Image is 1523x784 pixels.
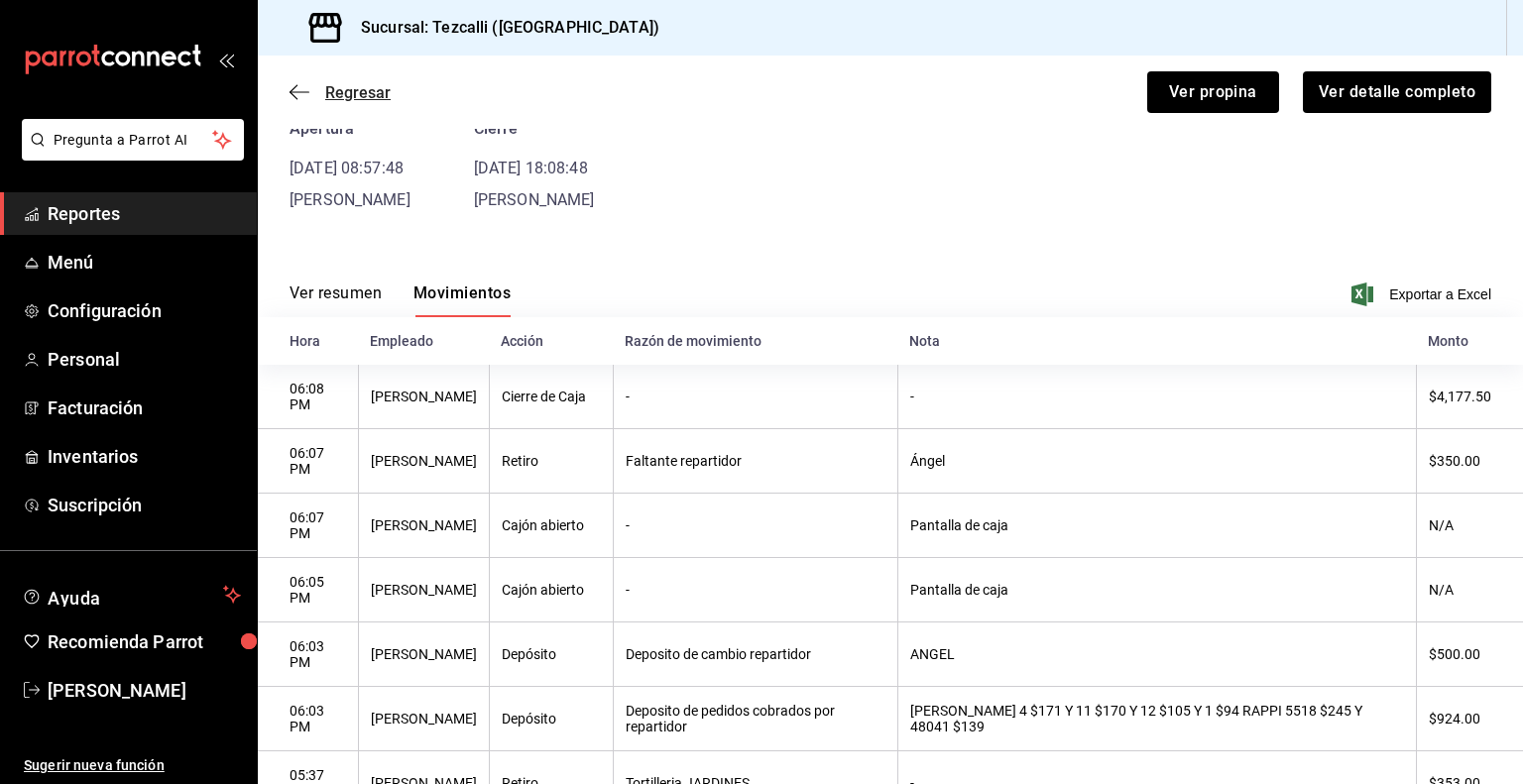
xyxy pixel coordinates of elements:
[1416,317,1523,365] th: Monto
[290,283,382,317] button: Ver resumen
[897,429,1416,494] th: Ángel
[489,622,613,687] th: Depósito
[613,429,897,494] th: Faltante repartidor
[22,119,244,161] button: Pregunta a Parrot AI
[24,755,241,776] span: Sugerir nueva función
[258,494,358,558] th: 06:07 PM
[48,443,241,470] span: Inventarios
[1416,687,1523,751] th: $924.00
[218,52,234,67] button: open_drawer_menu
[345,16,659,40] h3: Sucursal: Tezcalli ([GEOGRAPHIC_DATA])
[290,283,511,317] div: navigation tabs
[613,365,897,429] th: -
[358,317,489,365] th: Empleado
[489,494,613,558] th: Cajón abierto
[48,677,241,704] span: [PERSON_NAME]
[358,494,489,558] th: [PERSON_NAME]
[358,622,489,687] th: [PERSON_NAME]
[897,622,1416,687] th: ANGEL
[258,429,358,494] th: 06:07 PM
[1355,282,1491,306] button: Exportar a Excel
[897,365,1416,429] th: -
[48,394,241,421] span: Facturación
[489,687,613,751] th: Depósito
[897,687,1416,751] th: [PERSON_NAME] 4 $171 Y 11 $170 Y 12 $105 Y 1 $94 RAPPI 5518 $245 Y 48041 $139
[290,117,410,141] div: Apertura
[1416,365,1523,429] th: $4,177.50
[897,317,1416,365] th: Nota
[48,346,241,373] span: Personal
[48,492,241,518] span: Suscripción
[258,558,358,622] th: 06:05 PM
[489,558,613,622] th: Cajón abierto
[290,83,391,102] button: Regresar
[1416,494,1523,558] th: N/A
[290,190,410,209] span: [PERSON_NAME]
[325,83,391,102] span: Regresar
[613,687,897,751] th: Deposito de pedidos cobrados por repartidor
[613,558,897,622] th: -
[1416,558,1523,622] th: N/A
[358,687,489,751] th: [PERSON_NAME]
[48,628,241,655] span: Recomienda Parrot
[290,159,404,177] time: [DATE] 08:57:48
[258,317,358,365] th: Hora
[48,583,215,607] span: Ayuda
[474,117,595,141] div: Cierre
[489,317,613,365] th: Acción
[54,130,213,151] span: Pregunta a Parrot AI
[48,200,241,227] span: Reportes
[613,317,897,365] th: Razón de movimiento
[358,558,489,622] th: [PERSON_NAME]
[1303,71,1491,113] button: Ver detalle completo
[48,297,241,324] span: Configuración
[1147,71,1279,113] button: Ver propina
[897,494,1416,558] th: Pantalla de caja
[474,190,595,209] span: [PERSON_NAME]
[413,283,511,317] button: Movimientos
[358,429,489,494] th: [PERSON_NAME]
[474,159,588,177] time: [DATE] 18:08:48
[258,687,358,751] th: 06:03 PM
[1416,429,1523,494] th: $350.00
[897,558,1416,622] th: Pantalla de caja
[489,429,613,494] th: Retiro
[258,365,358,429] th: 06:08 PM
[613,622,897,687] th: Deposito de cambio repartidor
[613,494,897,558] th: -
[48,249,241,276] span: Menú
[258,622,358,687] th: 06:03 PM
[1416,622,1523,687] th: $500.00
[358,365,489,429] th: [PERSON_NAME]
[14,144,244,165] a: Pregunta a Parrot AI
[489,365,613,429] th: Cierre de Caja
